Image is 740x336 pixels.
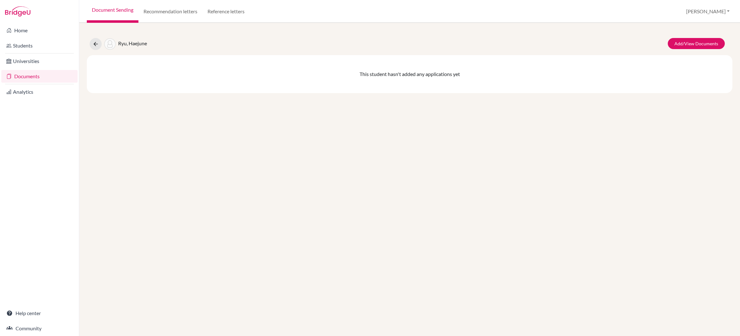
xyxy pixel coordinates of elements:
[1,322,78,335] a: Community
[118,40,147,46] span: Ryu, Haejune
[668,38,725,49] a: Add/View Documents
[5,6,30,16] img: Bridge-U
[87,55,732,93] div: This student hasn't added any applications yet
[1,24,78,37] a: Home
[1,307,78,320] a: Help center
[683,5,732,17] button: [PERSON_NAME]
[1,39,78,52] a: Students
[1,86,78,98] a: Analytics
[1,70,78,83] a: Documents
[1,55,78,67] a: Universities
